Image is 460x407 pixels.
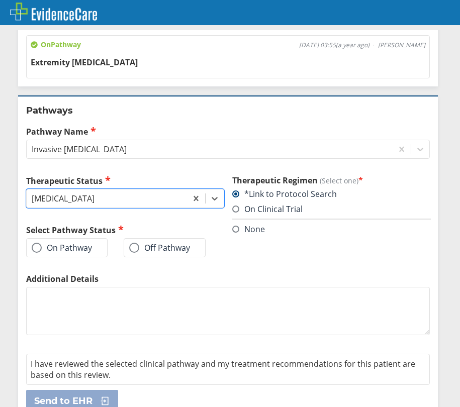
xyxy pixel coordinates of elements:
img: EvidenceCare [10,3,97,21]
label: *Link to Protocol Search [232,188,337,199]
label: On Pathway [32,243,92,253]
h2: Pathways [26,105,430,117]
label: Off Pathway [129,243,190,253]
label: Therapeutic Status [26,175,224,186]
span: [DATE] 03:55 ( a year ago ) [299,41,370,49]
label: Pathway Name [26,126,430,137]
div: [MEDICAL_DATA] [32,193,95,204]
div: Invasive [MEDICAL_DATA] [32,144,127,155]
label: None [232,224,265,235]
span: Send to EHR [34,395,93,407]
h2: Select Pathway Status [26,224,224,236]
span: I have reviewed the selected clinical pathway and my treatment recommendations for this patient a... [31,358,415,380]
label: On Clinical Trial [232,203,303,215]
span: (Select one) [320,176,358,185]
span: Extremity [MEDICAL_DATA] [31,57,138,68]
span: [PERSON_NAME] [378,41,425,49]
h3: Therapeutic Regimen [232,175,430,186]
span: On Pathway [31,40,81,50]
label: Additional Details [26,273,430,284]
